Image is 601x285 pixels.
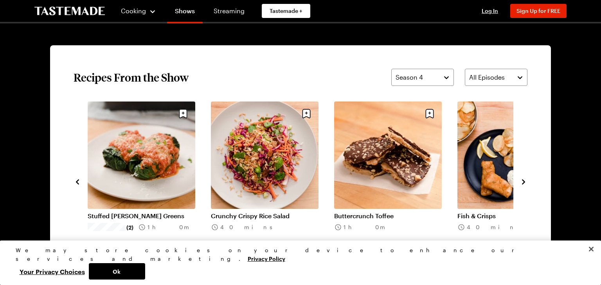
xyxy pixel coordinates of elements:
button: Season 4 [391,69,454,86]
button: Close [583,240,600,258]
span: Log In [482,7,498,14]
a: Fish & Crisps [457,212,565,220]
a: Stuffed [PERSON_NAME] Greens [88,212,195,220]
div: 6 / 30 [88,102,211,261]
button: navigate to next item [520,176,527,186]
a: Buttercrunch Toffee [334,212,442,220]
button: Your Privacy Choices [16,263,89,280]
span: Sign Up for FREE [516,7,560,14]
button: Save recipe [299,106,314,121]
button: Ok [89,263,145,280]
div: We may store cookies on your device to enhance our services and marketing. [16,246,579,263]
a: More information about your privacy, opens in a new tab [248,255,285,262]
div: Privacy [16,246,579,280]
button: Sign Up for FREE [510,4,567,18]
a: Shows [167,2,203,23]
button: Save recipe [422,106,437,121]
button: Cooking [121,2,156,20]
div: 8 / 30 [334,102,457,261]
button: Save recipe [176,106,191,121]
h2: Recipes From the Show [74,70,189,84]
span: Tastemade + [270,7,302,15]
div: 7 / 30 [211,102,334,261]
button: navigate to previous item [74,176,81,186]
div: 9 / 30 [457,102,581,261]
button: All Episodes [465,69,527,86]
span: Season 4 [396,73,423,82]
a: To Tastemade Home Page [34,7,105,16]
span: Cooking [121,7,146,14]
button: Log In [474,7,506,15]
a: Tastemade + [262,4,310,18]
a: Crunchy Crispy Rice Salad [211,212,318,220]
span: All Episodes [469,73,505,82]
